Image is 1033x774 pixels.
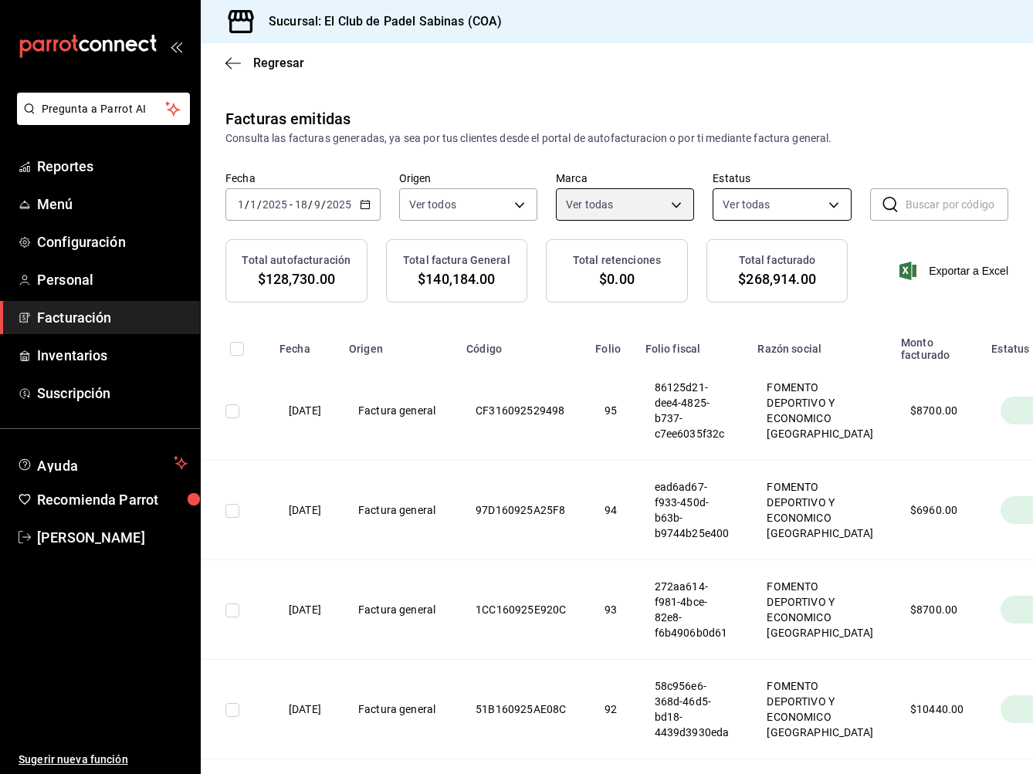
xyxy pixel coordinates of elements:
label: Origen [399,173,537,184]
th: 97D160925A25F8 [457,461,586,560]
th: Factura general [340,560,457,660]
th: $ 8700.00 [892,361,982,461]
span: Ver todos [409,197,456,212]
span: Ayuda [37,454,168,472]
input: -- [237,198,245,211]
th: FOMENTO DEPORTIVO Y ECONOMICO [GEOGRAPHIC_DATA] [748,461,892,560]
h3: Total autofacturación [242,252,351,269]
span: Reportes [37,156,188,177]
span: / [321,198,326,211]
h3: Total retenciones [573,252,661,269]
span: Sugerir nueva función [19,752,188,768]
th: Factura general [340,660,457,759]
input: -- [249,198,257,211]
button: Exportar a Excel [903,262,1008,280]
button: open_drawer_menu [170,40,182,52]
span: Configuración [37,232,188,252]
th: 86125d21-dee4-4825-b737-c7ee6035f32c [636,361,749,461]
h3: Sucursal: El Club de Padel Sabinas (COA) [256,12,502,31]
th: Folio [586,327,635,361]
th: FOMENTO DEPORTIVO Y ECONOMICO [GEOGRAPHIC_DATA] [748,660,892,759]
th: Factura general [340,361,457,461]
div: Facturas emitidas [225,107,351,130]
span: / [257,198,262,211]
div: Consulta las facturas generadas, ya sea por tus clientes desde el portal de autofacturacion o por... [225,130,1008,147]
input: -- [294,198,308,211]
th: 1CC160925E920C [457,560,586,660]
h3: Total facturado [739,252,816,269]
th: Monto facturado [892,327,982,361]
span: - [290,198,293,211]
span: Ver todas [723,197,770,212]
th: $ 10440.00 [892,660,982,759]
th: Factura general [340,461,457,560]
span: $268,914.00 [738,269,815,289]
span: [PERSON_NAME] [37,527,188,548]
th: FOMENTO DEPORTIVO Y ECONOMICO [GEOGRAPHIC_DATA] [748,560,892,660]
input: ---- [326,198,352,211]
span: Regresar [253,56,304,70]
th: Origen [340,327,457,361]
th: 95 [586,361,635,461]
span: Suscripción [37,383,188,404]
span: $128,730.00 [258,269,335,289]
a: Pregunta a Parrot AI [11,112,190,128]
span: Pregunta a Parrot AI [42,101,166,117]
th: CF316092529498 [457,361,586,461]
span: Menú [37,194,188,215]
span: / [308,198,313,211]
th: Fecha [270,327,340,361]
th: 94 [586,461,635,560]
th: 58c956e6-368d-46d5-bd18-4439d3930eda [636,660,749,759]
span: Personal [37,269,188,290]
span: Recomienda Parrot [37,489,188,510]
th: FOMENTO DEPORTIVO Y ECONOMICO [GEOGRAPHIC_DATA] [748,361,892,461]
label: Estatus [713,173,851,184]
input: Buscar por código [906,189,1008,220]
h3: Total factura General [403,252,510,269]
span: Ver todas [566,197,613,212]
input: -- [313,198,321,211]
th: 272aa614-f981-4bce-82e8-f6b4906b0d61 [636,560,749,660]
th: [DATE] [270,361,340,461]
th: [DATE] [270,461,340,560]
th: Código [457,327,586,361]
th: ead6ad67-f933-450d-b63b-b9744b25e400 [636,461,749,560]
th: [DATE] [270,660,340,759]
span: $0.00 [599,269,635,289]
span: $140,184.00 [418,269,495,289]
th: 51B160925AE08C [457,660,586,759]
span: Inventarios [37,345,188,366]
button: Pregunta a Parrot AI [17,93,190,125]
label: Fecha [225,173,381,184]
th: Folio fiscal [636,327,749,361]
input: ---- [262,198,288,211]
th: [DATE] [270,560,340,660]
th: 92 [586,660,635,759]
th: $ 8700.00 [892,560,982,660]
button: Regresar [225,56,304,70]
th: Razón social [748,327,892,361]
th: $ 6960.00 [892,461,982,560]
span: Facturación [37,307,188,328]
label: Marca [556,173,694,184]
th: 93 [586,560,635,660]
span: / [245,198,249,211]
